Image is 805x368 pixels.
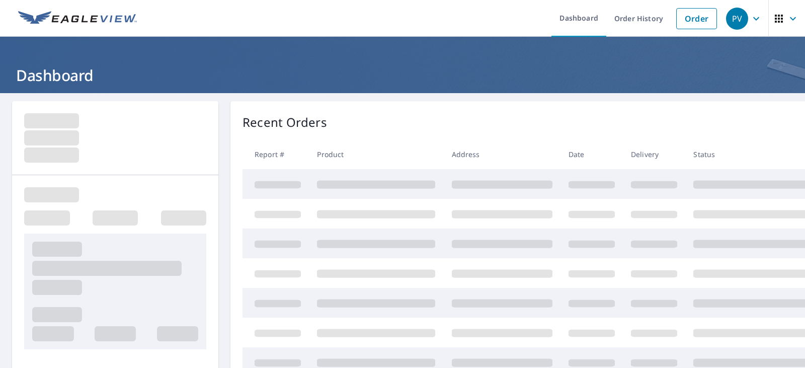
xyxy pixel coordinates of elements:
th: Date [560,139,623,169]
a: Order [676,8,717,29]
th: Address [444,139,560,169]
img: EV Logo [18,11,137,26]
div: PV [726,8,748,30]
th: Report # [243,139,309,169]
p: Recent Orders [243,113,327,131]
th: Delivery [623,139,685,169]
th: Product [309,139,443,169]
h1: Dashboard [12,65,793,86]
